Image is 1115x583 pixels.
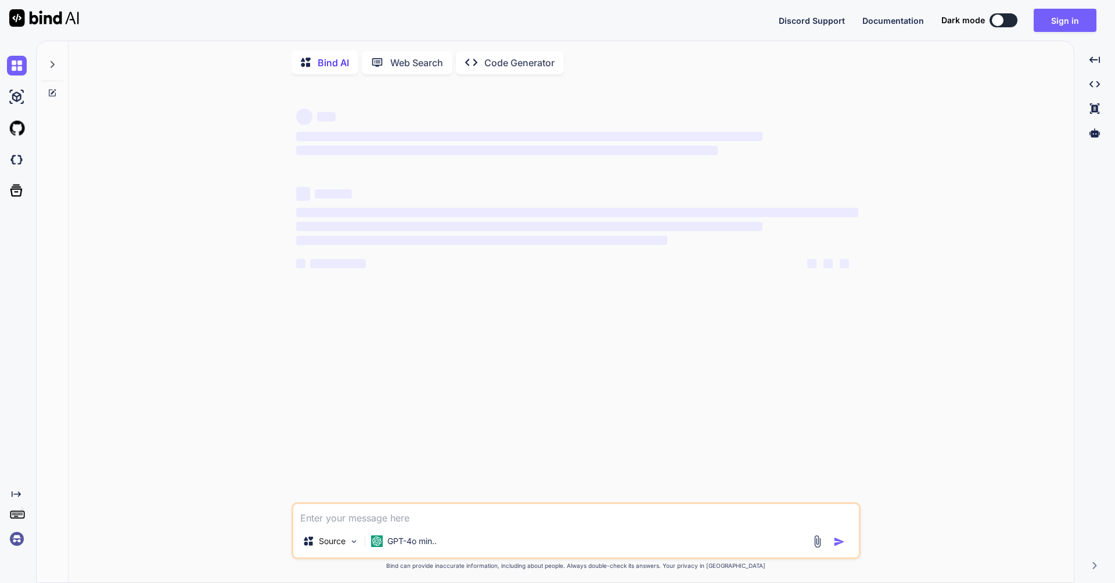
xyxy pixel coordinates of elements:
img: ai-studio [7,87,27,107]
button: Documentation [862,15,924,27]
img: chat [7,56,27,75]
span: ‌ [296,132,762,141]
img: GPT-4o mini [371,535,383,547]
span: ‌ [296,259,305,268]
img: Bind AI [9,9,79,27]
p: Bind can provide inaccurate information, including about people. Always double-check its answers.... [292,562,861,570]
span: ‌ [296,222,762,231]
span: ‌ [296,146,718,155]
img: signin [7,529,27,549]
span: ‌ [317,112,336,121]
img: icon [833,536,845,548]
span: ‌ [315,189,352,199]
span: ‌ [296,109,312,125]
span: ‌ [296,208,858,217]
img: attachment [811,535,824,548]
img: Pick Models [349,537,359,546]
span: Documentation [862,16,924,26]
span: ‌ [296,187,310,201]
p: GPT-4o min.. [387,535,437,547]
img: githubLight [7,118,27,138]
button: Sign in [1034,9,1096,32]
p: Web Search [390,56,443,70]
span: ‌ [296,236,667,245]
span: Discord Support [779,16,845,26]
span: ‌ [807,259,817,268]
span: ‌ [823,259,833,268]
span: ‌ [840,259,849,268]
p: Code Generator [484,56,555,70]
img: darkCloudIdeIcon [7,150,27,170]
p: Bind AI [318,56,349,70]
button: Discord Support [779,15,845,27]
span: Dark mode [941,15,985,26]
span: ‌ [310,259,366,268]
p: Source [319,535,346,547]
